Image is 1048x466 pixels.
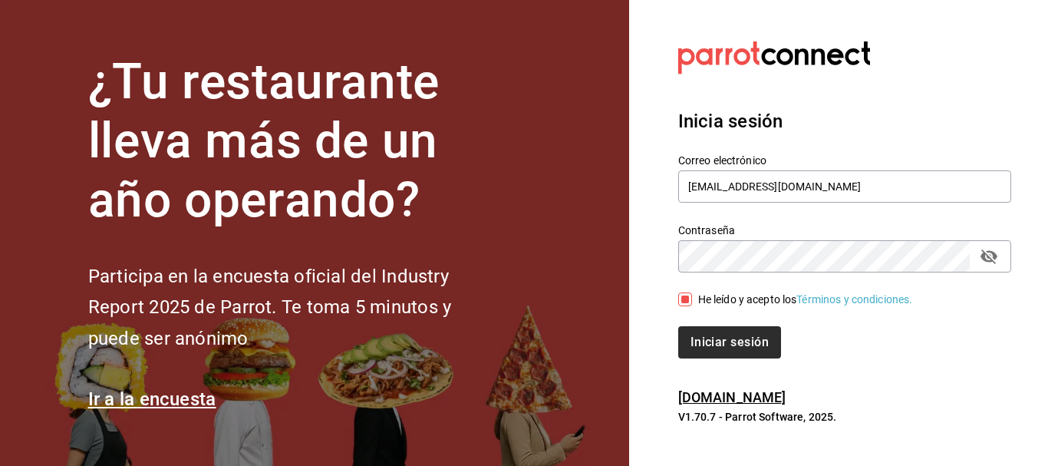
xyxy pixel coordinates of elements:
[678,225,1011,236] label: Contraseña
[678,155,1011,166] label: Correo electrónico
[678,389,786,405] a: [DOMAIN_NAME]
[88,388,216,410] a: Ir a la encuesta
[88,53,503,230] h1: ¿Tu restaurante lleva más de un año operando?
[976,243,1002,269] button: passwordField
[678,107,1011,135] h3: Inicia sesión
[88,261,503,355] h2: Participa en la encuesta oficial del Industry Report 2025 de Parrot. Te toma 5 minutos y puede se...
[678,170,1011,203] input: Ingresa tu correo electrónico
[678,409,1011,425] p: V1.70.7 - Parrot Software, 2025.
[678,326,781,359] button: Iniciar sesión
[796,293,912,306] a: Términos y condiciones.
[698,292,913,308] div: He leído y acepto los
